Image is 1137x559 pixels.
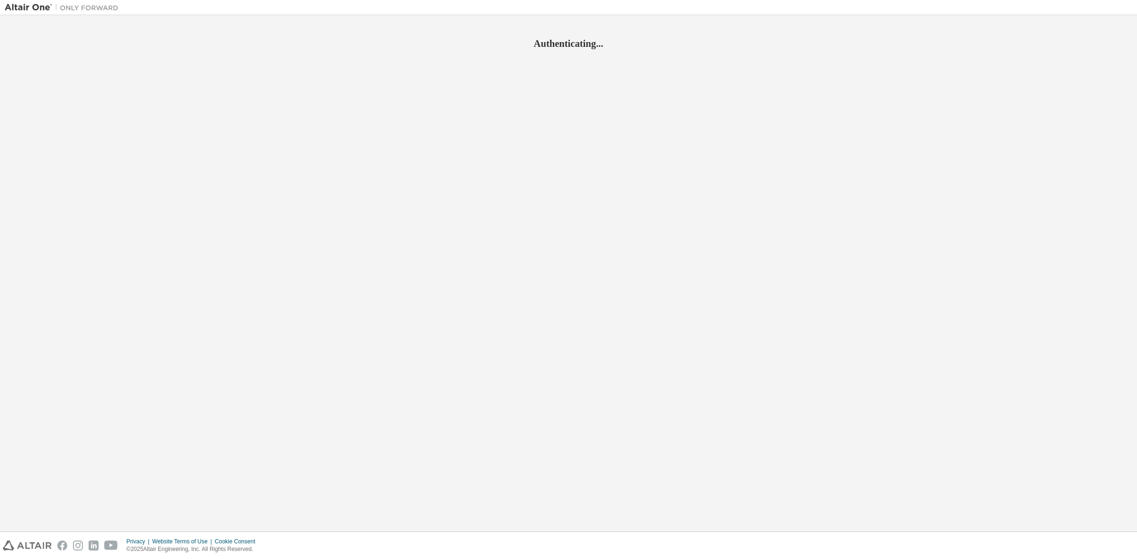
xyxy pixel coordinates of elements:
[73,541,83,550] img: instagram.svg
[57,541,67,550] img: facebook.svg
[126,538,152,545] div: Privacy
[3,541,52,550] img: altair_logo.svg
[152,538,215,545] div: Website Terms of Use
[104,541,118,550] img: youtube.svg
[215,538,261,545] div: Cookie Consent
[5,3,123,12] img: Altair One
[89,541,99,550] img: linkedin.svg
[5,37,1132,50] h2: Authenticating...
[126,545,261,553] p: © 2025 Altair Engineering, Inc. All Rights Reserved.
